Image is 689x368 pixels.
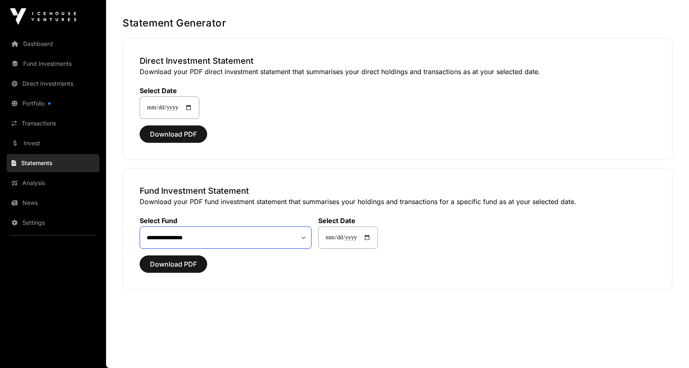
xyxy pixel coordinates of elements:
[318,216,378,225] label: Select Date
[140,255,207,273] button: Download PDF
[7,174,99,192] a: Analysis
[7,35,99,53] a: Dashboard
[140,264,207,272] a: Download PDF
[150,259,197,269] span: Download PDF
[7,134,99,152] a: Invest
[140,216,312,225] label: Select Fund
[10,8,76,25] img: Icehouse Ventures Logo
[140,55,655,67] h3: Direct Investment Statement
[7,154,99,172] a: Statements
[140,125,207,143] button: Download PDF
[7,214,99,232] a: Settings
[7,94,99,113] a: Portfolio
[7,75,99,93] a: Direct Investments
[140,134,207,142] a: Download PDF
[140,197,655,207] p: Download your PDF fund investment statement that summarises your holdings and transactions for a ...
[7,114,99,132] a: Transactions
[123,17,672,30] h1: Statement Generator
[140,185,655,197] h3: Fund Investment Statement
[150,129,197,139] span: Download PDF
[140,87,199,95] label: Select Date
[140,67,655,77] p: Download your PDF direct investment statement that summarises your direct holdings and transactio...
[7,194,99,212] a: News
[7,55,99,73] a: Fund Investments
[648,328,689,368] iframe: Chat Widget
